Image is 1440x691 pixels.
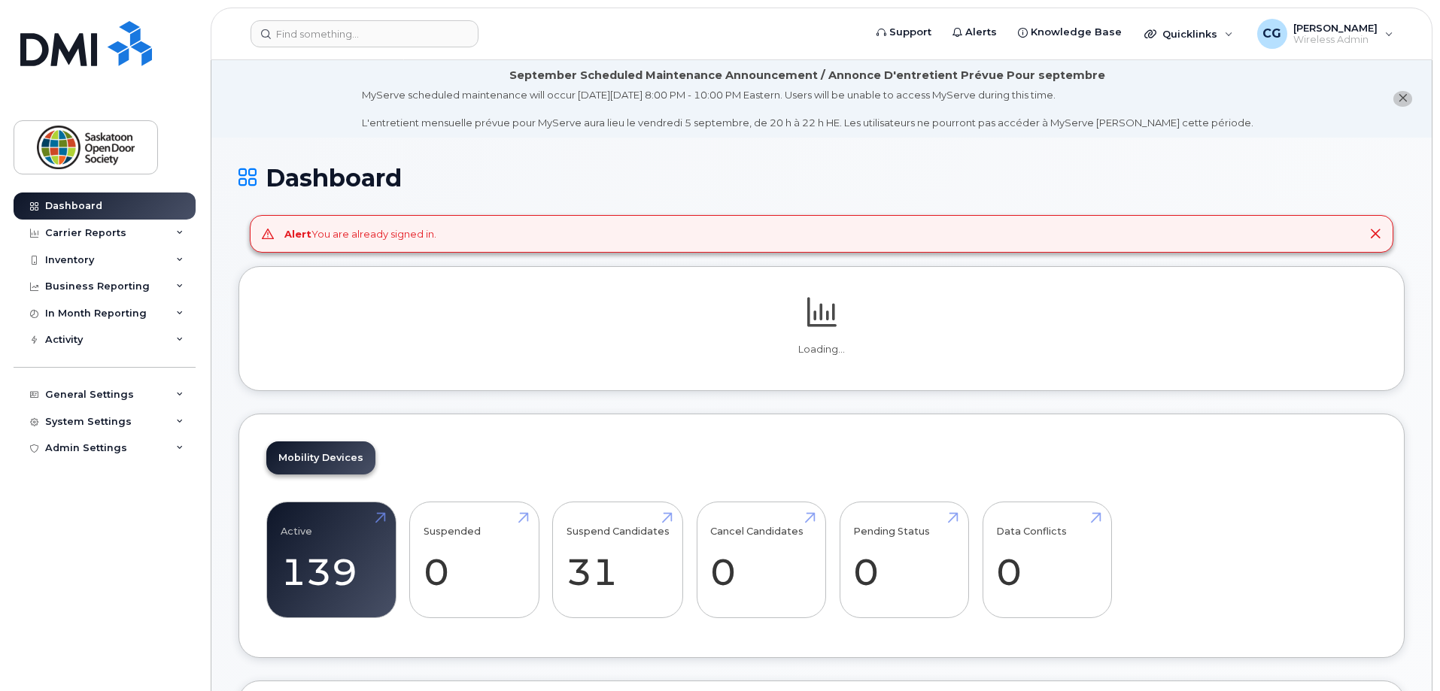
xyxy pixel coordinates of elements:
div: MyServe scheduled maintenance will occur [DATE][DATE] 8:00 PM - 10:00 PM Eastern. Users will be u... [362,88,1253,130]
button: close notification [1393,91,1412,107]
strong: Alert [284,228,311,240]
a: Data Conflicts 0 [996,511,1098,610]
a: Active 139 [281,511,382,610]
a: Mobility Devices [266,441,375,474]
a: Suspend Candidates 31 [567,511,670,610]
div: You are already signed in. [284,227,436,241]
a: Suspended 0 [424,511,525,610]
a: Cancel Candidates 0 [710,511,812,610]
div: September Scheduled Maintenance Announcement / Annonce D'entretient Prévue Pour septembre [509,68,1105,83]
a: Pending Status 0 [853,511,955,610]
p: Loading... [266,343,1377,356]
h1: Dashboard [238,165,1405,191]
